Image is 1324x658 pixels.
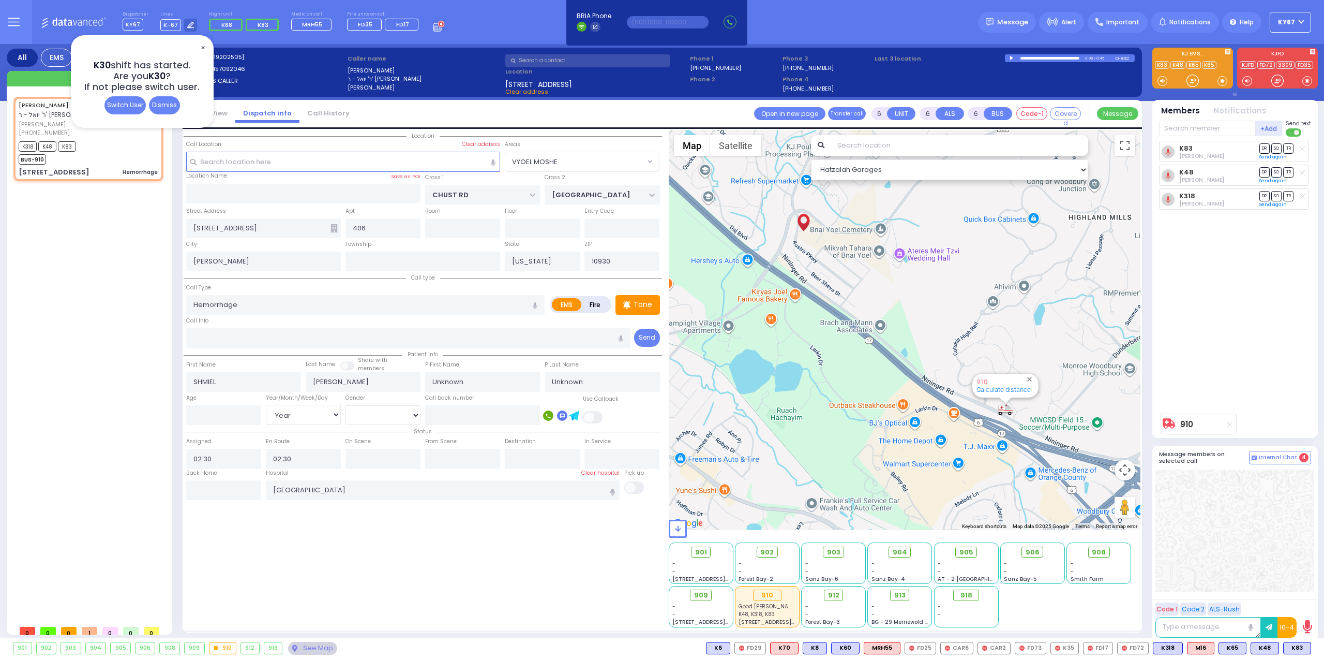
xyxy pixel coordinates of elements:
[545,173,565,182] label: Cross 2
[695,547,707,558] span: 901
[672,603,675,610] span: -
[977,642,1011,654] div: CAR2
[266,469,289,477] label: Hospital
[111,642,130,654] div: 905
[1055,646,1060,651] img: red-radio-icon.svg
[512,157,558,167] span: VYOEL MOSHE
[1050,107,1081,120] button: Covered
[84,60,200,93] h4: shift has started. Are you ? If not please switch user.
[754,107,825,120] a: Open in new page
[1259,178,1287,184] a: Send again
[1237,51,1318,59] label: KJFD
[1283,191,1293,201] span: TR
[871,560,875,567] span: -
[938,603,995,610] div: -
[402,350,443,358] span: Patient info
[505,79,572,87] span: [STREET_ADDRESS]
[505,54,670,67] input: Search a contact
[19,110,98,119] span: ר' יואל - ר' [PERSON_NAME]
[1026,547,1040,558] span: 906
[19,101,69,109] a: [PERSON_NAME]
[577,11,611,21] span: BRIA Phone
[347,11,422,18] label: Fire units on call
[462,140,500,149] label: Clear address
[203,53,244,61] span: [0919202505]
[1240,61,1256,69] a: KJFD
[186,361,216,369] label: First Name
[1257,61,1275,69] a: FD72
[794,212,813,243] div: SHMIEL KRAUS
[148,70,165,82] span: K30
[694,590,708,601] span: 909
[1050,642,1079,654] div: K35
[94,59,111,71] span: K30
[345,240,371,248] label: Township
[264,642,282,654] div: 913
[831,642,860,654] div: K60
[345,394,365,402] label: Gender
[753,590,781,601] div: 910
[160,11,198,18] label: Lines
[828,590,839,601] span: 912
[1092,547,1106,558] span: 908
[739,567,742,575] span: -
[1016,107,1047,120] button: Code-1
[760,547,774,558] span: 902
[396,20,409,28] span: FD17
[1152,51,1233,59] label: KJ EMS...
[1159,121,1256,136] input: Search member
[1270,12,1311,33] button: KY67
[1186,61,1201,69] a: K65
[348,66,502,75] label: [PERSON_NAME]
[58,141,76,152] span: K83
[1276,61,1295,69] a: 3309
[505,67,686,76] label: Location
[1096,52,1105,64] div: 0:45
[1202,61,1216,69] a: K65
[864,642,900,654] div: ALS
[1019,646,1025,651] img: red-radio-icon.svg
[7,49,38,67] div: All
[1071,560,1074,567] span: -
[783,84,834,92] label: [PHONE_NUMBER]
[189,53,344,62] label: Cad:
[348,75,502,83] label: ר' יואל - ר' [PERSON_NAME]
[186,437,212,446] label: Assigned
[358,364,384,372] span: members
[189,65,344,74] label: Caller:
[208,65,245,73] span: 8457092046
[581,469,620,477] label: Clear hospital
[186,152,501,171] input: Search location here
[1153,642,1183,654] div: BLS
[186,317,208,325] label: Call Info
[583,395,619,403] label: Use Callback
[893,547,907,558] span: 904
[185,642,204,654] div: 909
[123,627,139,635] span: 0
[1179,200,1224,208] span: Joel Deutsch
[19,128,70,137] span: [PHONE_NUMBER]
[1180,420,1193,428] a: 910
[1115,460,1135,480] button: Map camera controls
[86,642,106,654] div: 904
[186,240,197,248] label: City
[864,642,900,654] div: MRH55
[1004,575,1037,583] span: Sanz Bay-5
[1071,567,1074,575] span: -
[61,627,77,635] span: 0
[1283,143,1293,153] span: TR
[710,135,761,156] button: Show satellite imagery
[186,469,217,477] label: Back Home
[123,11,148,18] label: Dispatcher
[266,394,341,402] div: Year/Month/Week/Day
[938,618,995,626] div: -
[149,96,180,114] div: Dismiss
[1271,167,1282,177] span: SO
[1278,18,1295,27] span: KY67
[672,610,675,618] span: -
[391,173,420,180] label: Save as POI
[734,642,766,654] div: FD29
[976,378,987,386] a: 910
[805,560,808,567] span: -
[1271,191,1282,201] span: SO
